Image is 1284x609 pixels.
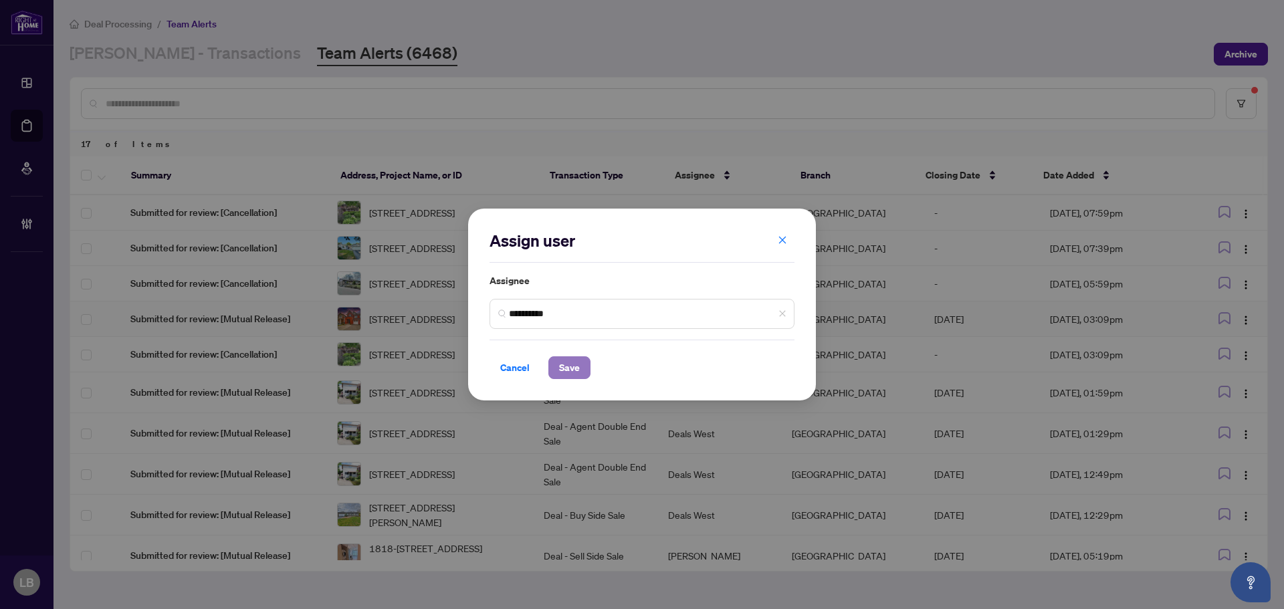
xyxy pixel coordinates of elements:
[500,357,530,378] span: Cancel
[490,230,794,251] h2: Assign user
[490,273,794,288] label: Assignee
[490,356,540,379] button: Cancel
[548,356,591,379] button: Save
[778,310,786,318] span: close
[778,235,787,245] span: close
[1230,562,1271,602] button: Open asap
[559,357,580,378] span: Save
[498,310,506,318] img: search_icon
